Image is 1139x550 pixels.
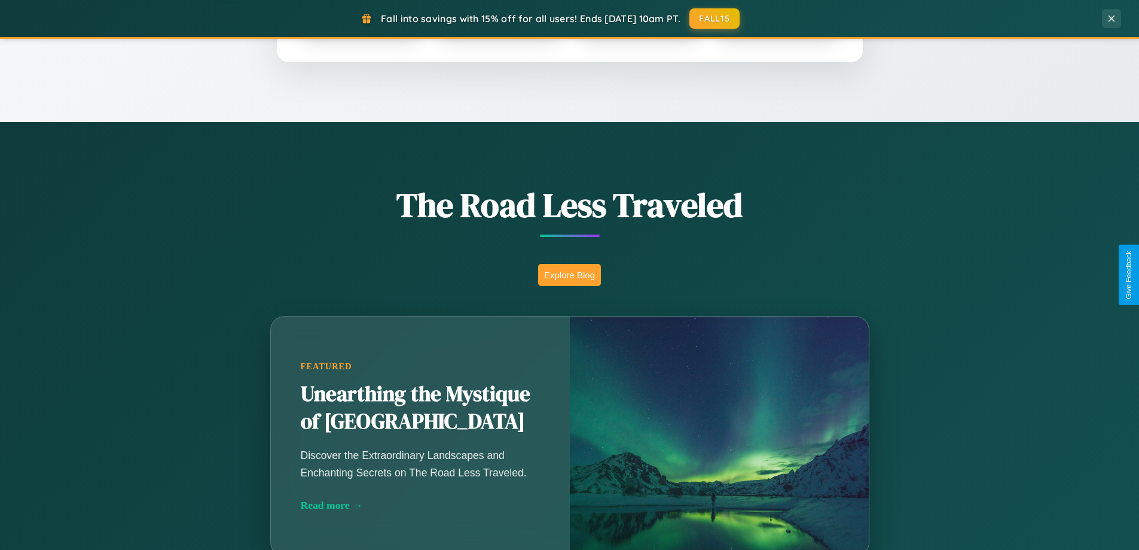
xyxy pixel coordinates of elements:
p: Discover the Extraordinary Landscapes and Enchanting Secrets on The Road Less Traveled. [301,447,540,481]
h1: The Road Less Traveled [211,182,929,228]
div: Give Feedback [1125,251,1133,299]
div: Featured [301,361,540,372]
span: Fall into savings with 15% off for all users! Ends [DATE] 10am PT. [381,13,680,25]
h2: Unearthing the Mystique of [GEOGRAPHIC_DATA] [301,381,540,436]
div: Read more → [301,499,540,512]
button: Explore Blog [538,264,601,286]
button: FALL15 [689,8,740,29]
